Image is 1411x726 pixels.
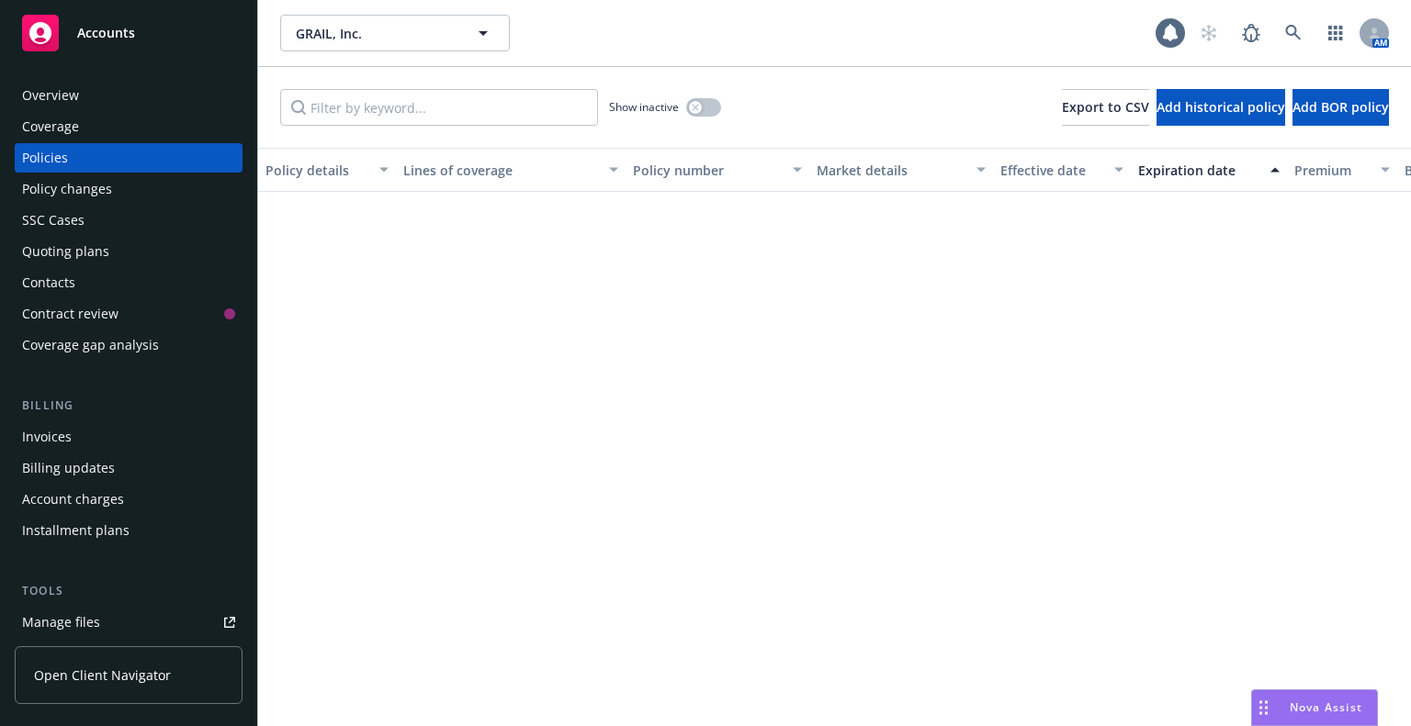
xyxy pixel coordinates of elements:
[1275,15,1312,51] a: Search
[1138,161,1259,180] div: Expiration date
[280,15,510,51] button: GRAIL, Inc.
[993,148,1131,192] button: Effective date
[296,24,455,43] span: GRAIL, Inc.
[22,422,72,452] div: Invoices
[1233,15,1270,51] a: Report a Bug
[1317,15,1354,51] a: Switch app
[817,161,965,180] div: Market details
[626,148,809,192] button: Policy number
[22,174,112,204] div: Policy changes
[15,143,243,173] a: Policies
[1252,690,1275,725] div: Drag to move
[809,148,993,192] button: Market details
[15,112,243,141] a: Coverage
[1287,148,1397,192] button: Premium
[15,81,243,110] a: Overview
[77,26,135,40] span: Accounts
[1157,89,1285,126] button: Add historical policy
[34,665,171,685] span: Open Client Navigator
[1292,89,1389,126] button: Add BOR policy
[609,99,679,115] span: Show inactive
[403,161,598,180] div: Lines of coverage
[22,299,119,329] div: Contract review
[15,206,243,235] a: SSC Cases
[22,237,109,266] div: Quoting plans
[1000,161,1103,180] div: Effective date
[22,453,115,483] div: Billing updates
[15,299,243,329] a: Contract review
[15,485,243,514] a: Account charges
[396,148,626,192] button: Lines of coverage
[1157,98,1285,116] span: Add historical policy
[15,174,243,204] a: Policy changes
[15,422,243,452] a: Invoices
[265,161,368,180] div: Policy details
[15,608,243,637] a: Manage files
[22,485,124,514] div: Account charges
[15,7,243,59] a: Accounts
[1294,161,1370,180] div: Premium
[15,516,243,545] a: Installment plans
[1191,15,1227,51] a: Start snowing
[15,397,243,415] div: Billing
[15,268,243,297] a: Contacts
[22,608,100,637] div: Manage files
[280,89,598,126] input: Filter by keyword...
[22,516,130,545] div: Installment plans
[22,112,79,141] div: Coverage
[15,453,243,483] a: Billing updates
[1251,689,1378,726] button: Nova Assist
[22,81,79,110] div: Overview
[258,148,396,192] button: Policy details
[15,582,243,600] div: Tools
[15,330,243,360] a: Coverage gap analysis
[22,143,68,173] div: Policies
[15,237,243,266] a: Quoting plans
[22,206,85,235] div: SSC Cases
[22,330,159,360] div: Coverage gap analysis
[22,268,75,297] div: Contacts
[1290,699,1362,715] span: Nova Assist
[1062,89,1149,126] button: Export to CSV
[1131,148,1287,192] button: Expiration date
[1292,98,1389,116] span: Add BOR policy
[1062,98,1149,116] span: Export to CSV
[633,161,782,180] div: Policy number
